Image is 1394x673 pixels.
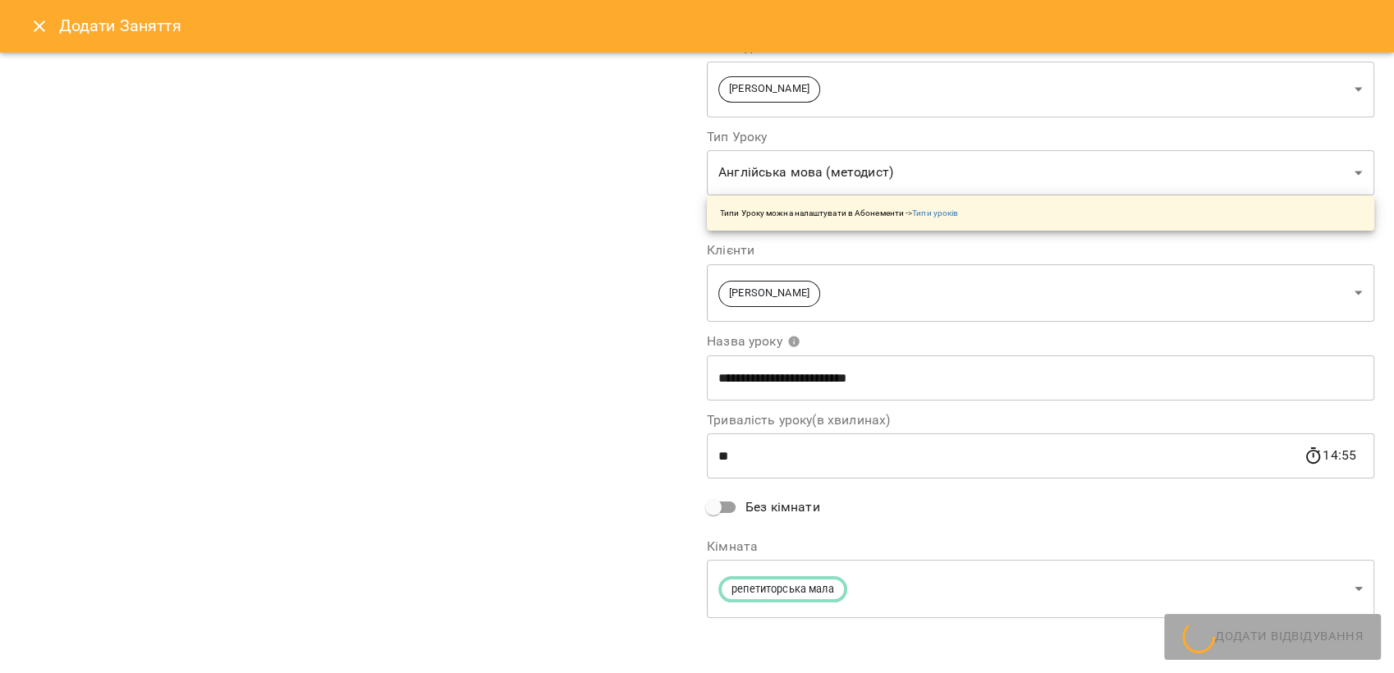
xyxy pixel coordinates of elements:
svg: Вкажіть назву уроку або виберіть клієнтів [787,335,800,348]
span: репетиторська мала [722,582,844,597]
label: Викладачі [707,41,1374,54]
p: Типи Уроку можна налаштувати в Абонементи -> [720,207,958,219]
span: Назва уроку [707,335,800,348]
label: Клієнти [707,244,1374,257]
span: Без кімнати [745,497,820,517]
div: [PERSON_NAME] [707,263,1374,322]
span: [PERSON_NAME] [719,286,819,301]
label: Тип Уроку [707,130,1374,144]
a: Типи уроків [912,208,958,217]
div: [PERSON_NAME] [707,61,1374,117]
span: [PERSON_NAME] [719,81,819,97]
label: Тривалість уроку(в хвилинах) [707,414,1374,427]
h6: Додати Заняття [59,13,1374,39]
div: Англійська мова (методист) [707,150,1374,196]
div: репетиторська мала [707,560,1374,618]
label: Кімната [707,540,1374,553]
button: Close [20,7,59,46]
